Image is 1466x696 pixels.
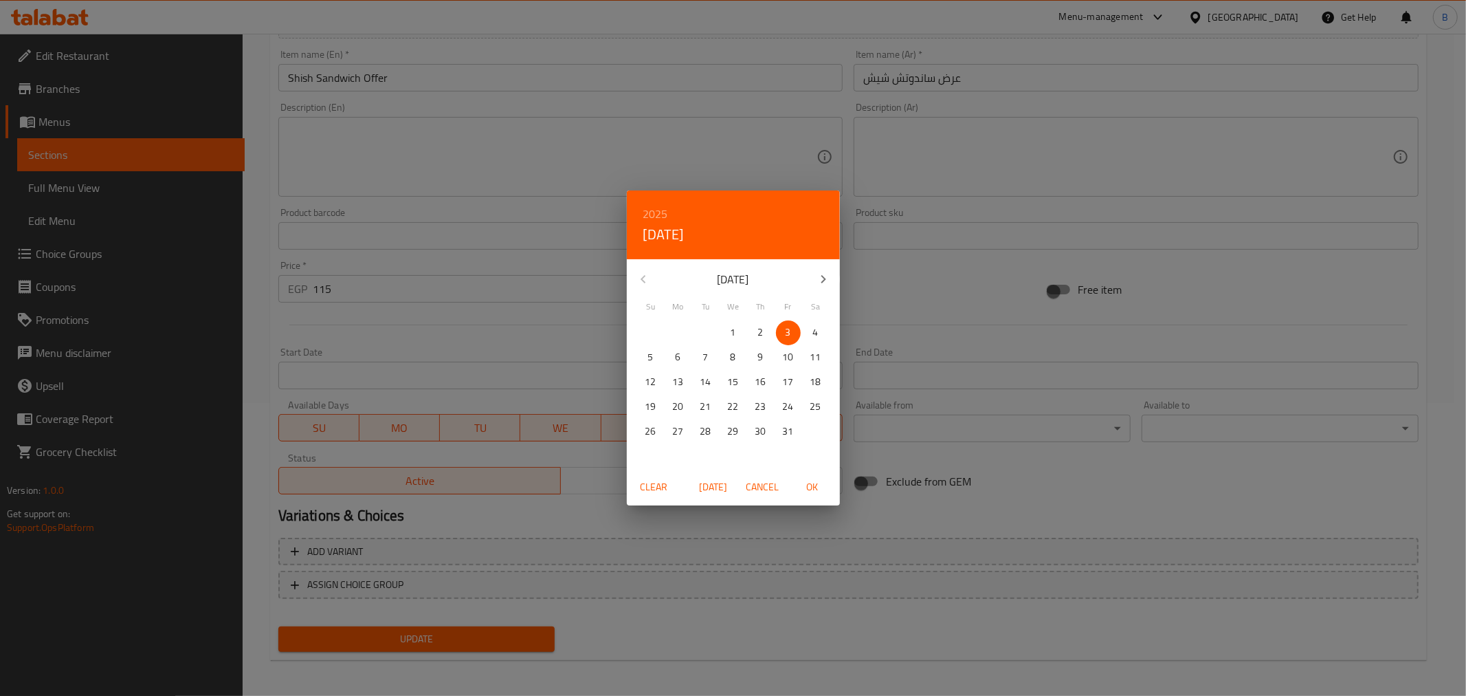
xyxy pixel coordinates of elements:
[721,370,746,395] button: 15
[693,395,718,420] button: 21
[748,395,773,420] button: 23
[666,370,691,395] button: 13
[721,345,746,370] button: 8
[776,320,801,345] button: 3
[700,373,711,391] p: 14
[758,324,764,341] p: 2
[810,373,821,391] p: 18
[758,349,764,366] p: 9
[776,370,801,395] button: 17
[803,345,828,370] button: 11
[748,301,773,313] span: Th
[645,398,656,415] p: 19
[700,398,711,415] p: 21
[666,301,691,313] span: Mo
[673,423,684,440] p: 27
[783,373,794,391] p: 17
[748,370,773,395] button: 16
[813,324,819,341] p: 4
[638,301,663,313] span: Su
[790,475,834,500] button: OK
[783,423,794,440] p: 31
[643,204,668,224] button: 2025
[796,479,829,496] span: OK
[648,349,654,366] p: 5
[666,345,691,370] button: 6
[731,324,736,341] p: 1
[783,398,794,415] p: 24
[748,320,773,345] button: 2
[721,395,746,420] button: 22
[755,423,766,440] p: 30
[660,271,807,287] p: [DATE]
[703,349,709,366] p: 7
[693,345,718,370] button: 7
[673,398,684,415] p: 20
[691,475,735,500] button: [DATE]
[638,395,663,420] button: 19
[776,301,801,313] span: Fr
[810,398,821,415] p: 25
[638,420,663,444] button: 26
[810,349,821,366] p: 11
[721,301,746,313] span: We
[803,301,828,313] span: Sa
[783,349,794,366] p: 10
[776,420,801,444] button: 31
[721,420,746,444] button: 29
[638,345,663,370] button: 5
[728,423,739,440] p: 29
[755,373,766,391] p: 16
[748,420,773,444] button: 30
[803,320,828,345] button: 4
[786,324,791,341] p: 3
[755,398,766,415] p: 23
[697,479,730,496] span: [DATE]
[776,345,801,370] button: 10
[666,395,691,420] button: 20
[666,420,691,444] button: 27
[803,370,828,395] button: 18
[693,301,718,313] span: Tu
[700,423,711,440] p: 28
[728,398,739,415] p: 22
[638,479,671,496] span: Clear
[748,345,773,370] button: 9
[728,373,739,391] p: 15
[693,370,718,395] button: 14
[645,423,656,440] p: 26
[803,395,828,420] button: 25
[731,349,736,366] p: 8
[746,479,779,496] span: Cancel
[638,370,663,395] button: 12
[776,395,801,420] button: 24
[741,475,785,500] button: Cancel
[673,373,684,391] p: 13
[632,475,676,500] button: Clear
[643,224,685,246] button: [DATE]
[721,320,746,345] button: 1
[676,349,681,366] p: 6
[693,420,718,444] button: 28
[645,373,656,391] p: 12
